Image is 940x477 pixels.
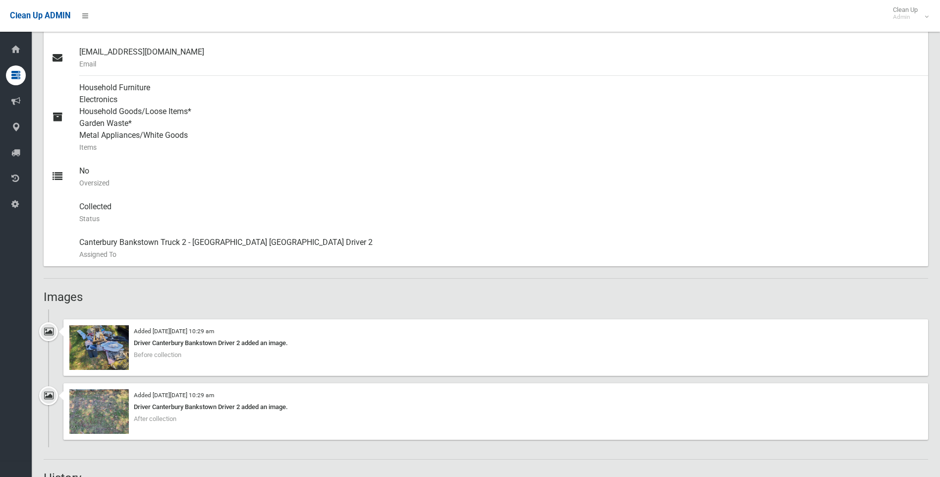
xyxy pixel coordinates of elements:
[79,141,920,153] small: Items
[79,195,920,231] div: Collected
[44,291,928,303] h2: Images
[79,40,920,76] div: [EMAIL_ADDRESS][DOMAIN_NAME]
[888,6,928,21] span: Clean Up
[44,40,928,76] a: [EMAIL_ADDRESS][DOMAIN_NAME]Email
[10,11,70,20] span: Clean Up ADMIN
[69,389,129,434] img: 2025-01-0610.29.097639893806112928215.jpg
[134,328,214,335] small: Added [DATE][DATE] 10:29 am
[79,248,920,260] small: Assigned To
[79,76,920,159] div: Household Furniture Electronics Household Goods/Loose Items* Garden Waste* Metal Appliances/White...
[893,13,918,21] small: Admin
[79,177,920,189] small: Oversized
[79,159,920,195] div: No
[69,401,922,413] div: Driver Canterbury Bankstown Driver 2 added an image.
[79,213,920,225] small: Status
[79,231,920,266] div: Canterbury Bankstown Truck 2 - [GEOGRAPHIC_DATA] [GEOGRAPHIC_DATA] Driver 2
[69,325,129,370] img: 2025-01-0610.28.398836499598149412726.jpg
[134,392,214,399] small: Added [DATE][DATE] 10:29 am
[134,351,181,358] span: Before collection
[69,337,922,349] div: Driver Canterbury Bankstown Driver 2 added an image.
[134,415,176,422] span: After collection
[79,58,920,70] small: Email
